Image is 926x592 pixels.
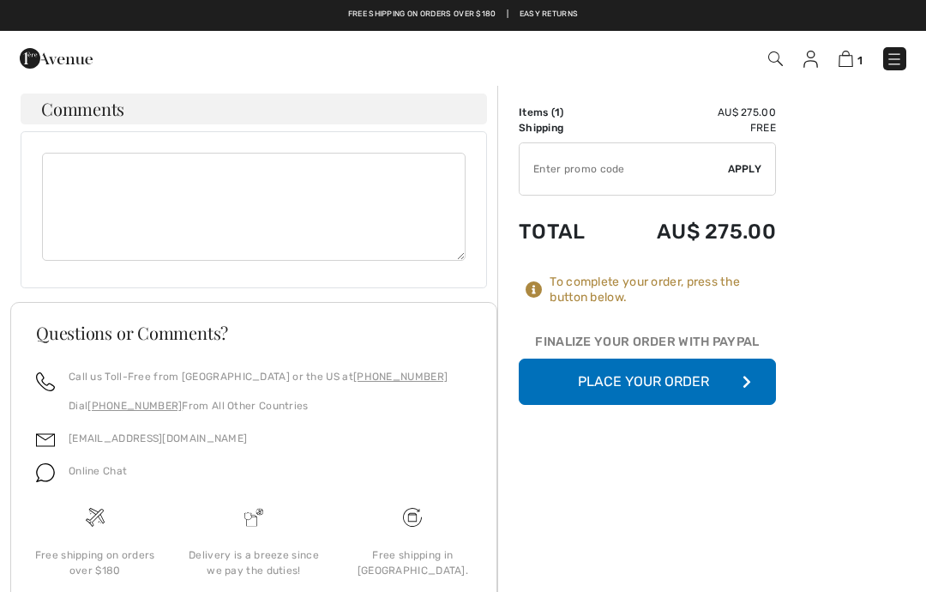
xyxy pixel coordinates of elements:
[20,49,93,65] a: 1ère Avenue
[20,41,93,76] img: 1ère Avenue
[519,359,776,405] button: Place Your Order
[244,508,263,527] img: Delivery is a breeze since we pay the duties!
[610,120,776,136] td: Free
[42,153,466,261] textarea: Comments
[728,161,762,177] span: Apply
[839,51,853,67] img: Shopping Bag
[36,463,55,482] img: chat
[69,369,448,384] p: Call us Toll-Free from [GEOGRAPHIC_DATA] or the US at
[29,547,160,578] div: Free shipping on orders over $180
[353,371,448,383] a: [PHONE_NUMBER]
[36,431,55,450] img: email
[36,372,55,391] img: call
[21,94,487,124] h4: Comments
[87,400,182,412] a: [PHONE_NUMBER]
[347,547,478,578] div: Free shipping in [GEOGRAPHIC_DATA].
[69,465,127,477] span: Online Chat
[555,106,560,118] span: 1
[610,202,776,261] td: AU$ 275.00
[86,508,105,527] img: Free shipping on orders over $180
[768,51,783,66] img: Search
[550,275,776,305] div: To complete your order, press the button below.
[886,51,903,68] img: Menu
[403,508,422,527] img: Free shipping on orders over $180
[839,48,863,69] a: 1
[69,398,448,414] p: Dial From All Other Countries
[519,333,776,359] div: Finalize Your Order with PayPal
[188,547,319,578] div: Delivery is a breeze since we pay the duties!
[610,105,776,120] td: AU$ 275.00
[507,9,508,21] span: |
[803,51,818,68] img: My Info
[520,9,579,21] a: Easy Returns
[69,432,247,444] a: [EMAIL_ADDRESS][DOMAIN_NAME]
[857,54,863,67] span: 1
[520,143,728,195] input: Promo code
[519,202,610,261] td: Total
[519,120,610,136] td: Shipping
[348,9,496,21] a: Free shipping on orders over $180
[36,324,472,341] h3: Questions or Comments?
[519,105,610,120] td: Items ( )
